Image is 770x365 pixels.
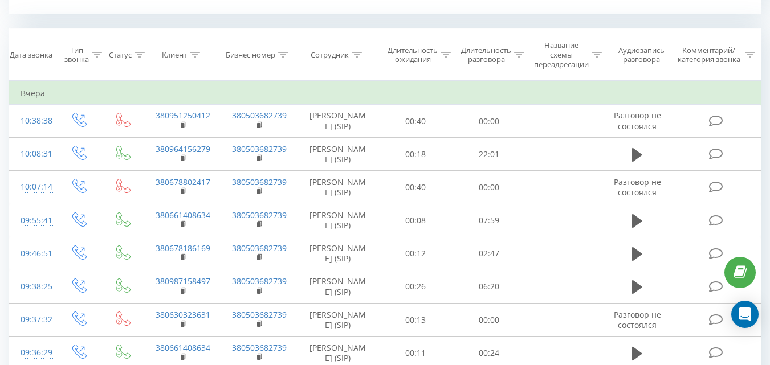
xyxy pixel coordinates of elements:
td: 06:20 [453,270,526,303]
a: 380503682739 [232,210,287,220]
a: 380987158497 [156,276,210,286]
div: Бизнес номер [226,50,275,60]
td: 00:00 [453,304,526,337]
div: 09:37:32 [21,309,44,331]
td: 00:40 [379,105,453,138]
span: Разговор не состоялся [614,309,661,330]
div: Длительность разговора [461,46,511,65]
a: 380678802417 [156,177,210,187]
td: Вчера [9,82,761,105]
a: 380630323631 [156,309,210,320]
div: Название схемы переадресации [534,40,589,69]
a: 380503682739 [232,342,287,353]
a: 380503682739 [232,243,287,253]
a: 380951250412 [156,110,210,121]
a: 380964156279 [156,143,210,154]
div: Длительность ожидания [388,46,438,65]
td: 00:40 [379,171,453,204]
td: 07:59 [453,204,526,237]
a: 380661408634 [156,210,210,220]
a: 380503682739 [232,309,287,320]
td: [PERSON_NAME] (SIP) [297,171,379,204]
a: 380678186169 [156,243,210,253]
td: 00:18 [379,138,453,171]
td: 22:01 [453,138,526,171]
a: 380503682739 [232,143,287,154]
td: [PERSON_NAME] (SIP) [297,105,379,138]
td: [PERSON_NAME] (SIP) [297,138,379,171]
div: 10:38:38 [21,110,44,132]
div: Сотрудник [311,50,349,60]
div: Статус [109,50,132,60]
div: Тип звонка [64,46,89,65]
div: 10:08:31 [21,143,44,165]
td: 00:13 [379,304,453,337]
td: [PERSON_NAME] (SIP) [297,204,379,237]
span: Разговор не состоялся [614,110,661,131]
div: 09:36:29 [21,342,44,364]
span: Разговор не состоялся [614,177,661,198]
td: 02:47 [453,237,526,270]
td: [PERSON_NAME] (SIP) [297,237,379,270]
td: 00:00 [453,171,526,204]
div: 09:38:25 [21,276,44,298]
div: Дата звонка [10,50,52,60]
td: 00:26 [379,270,453,303]
td: [PERSON_NAME] (SIP) [297,270,379,303]
div: Клиент [162,50,187,60]
div: 09:46:51 [21,243,44,265]
a: 380661408634 [156,342,210,353]
div: Комментарий/категория звонка [675,46,742,65]
td: 00:08 [379,204,453,237]
td: [PERSON_NAME] (SIP) [297,304,379,337]
a: 380503682739 [232,110,287,121]
td: 00:12 [379,237,453,270]
div: Open Intercom Messenger [731,301,759,328]
td: 00:00 [453,105,526,138]
div: Аудиозапись разговора [613,46,670,65]
a: 380503682739 [232,177,287,187]
a: 380503682739 [232,276,287,286]
div: 09:55:41 [21,210,44,232]
div: 10:07:14 [21,176,44,198]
